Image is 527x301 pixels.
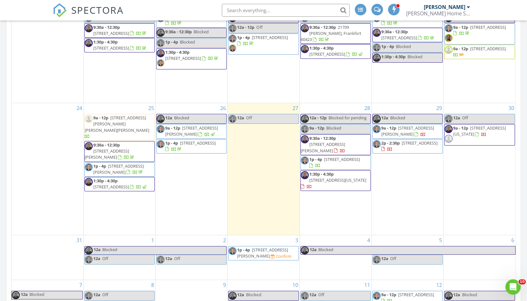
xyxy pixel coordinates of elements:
[237,35,250,40] span: 1p - 4p
[85,24,93,32] img: screenshot_20240729_124934_canva.jpg
[93,163,144,175] a: 1p - 4p [STREET_ADDRESS][PERSON_NAME]
[75,235,83,245] a: Go to August 31, 2025
[165,49,190,55] span: 1:30p - 4:30p
[85,115,149,139] a: 9a - 12p [STREET_ADDRESS][PERSON_NAME][PERSON_NAME][PERSON_NAME]
[53,9,124,22] a: SPECTORA
[85,115,93,123] img: default-user-f0147aede5fd5fa78ca7ade42f37bd4542148d508eef1c3d3ea960f66861d68b.jpg
[165,256,172,261] span: 12a
[424,4,465,10] div: [PERSON_NAME]
[237,247,288,259] a: 1p - 4p [STREET_ADDRESS][PERSON_NAME]
[84,23,155,38] a: 9:30a - 12:30p [STREET_ADDRESS]
[12,103,83,235] td: Go to August 24, 2025
[78,280,83,290] a: Go to September 7, 2025
[371,103,443,235] td: Go to August 29, 2025
[309,45,363,57] a: 1:30p - 4:30p [STREET_ADDRESS]
[372,28,443,42] a: 9:30a - 12:30p [STREET_ADDRESS]
[165,14,218,26] a: 9a - 12p [STREET_ADDRESS]
[228,246,298,260] a: 1p - 4p [STREET_ADDRESS][PERSON_NAME] Confirm
[85,178,93,186] img: screenshot_20240729_124934_canva.jpg
[381,14,434,26] a: 9a - 12p [STREET_ADDRESS]
[228,34,298,55] a: 1p - 4p [STREET_ADDRESS]
[301,24,361,42] span: 21709 [PERSON_NAME], Frankfort 60423
[402,140,438,146] span: [STREET_ADDRESS]
[300,155,371,170] a: 1p - 4p [STREET_ADDRESS]
[309,156,360,168] a: 1p - 4p [STREET_ADDRESS]
[85,256,93,264] img: untitled_design_7.png
[301,24,361,42] a: 9:30a - 12:30p 21709 [PERSON_NAME], Frankfort 60423
[326,125,341,131] span: Blocked
[373,256,381,264] img: untitled_design_7.png
[71,3,124,17] span: SPECTORA
[300,23,371,44] a: 9:30a - 12:30p 21709 [PERSON_NAME], Frankfort 60423
[309,24,336,30] span: 9:30a - 12:30p
[229,115,236,123] img: untitled_design_7.png
[373,292,381,300] img: untitled_design_7.png
[156,103,228,235] td: Go to August 26, 2025
[309,292,316,297] span: 12a
[157,115,165,123] img: screenshot_20240729_124934_canva.jpg
[85,115,149,133] span: [STREET_ADDRESS][PERSON_NAME][PERSON_NAME][PERSON_NAME]
[156,235,228,280] td: Go to September 2, 2025
[453,125,506,137] a: 9a - 12p [STREET_ADDRESS][US_STATE]
[237,292,244,297] span: 12a
[165,125,218,137] a: 9a - 12p [STREET_ADDRESS][PERSON_NAME]
[228,2,299,103] td: Go to August 20, 2025
[445,46,453,54] img: default-user-f0147aede5fd5fa78ca7ade42f37bd4542148d508eef1c3d3ea960f66861d68b.jpg
[93,39,118,45] span: 1:30p - 4:30p
[309,45,334,51] span: 1:30p - 4:30p
[147,103,155,113] a: Go to August 25, 2025
[445,125,453,133] img: screenshot_20240729_124934_canva.jpg
[93,30,129,36] span: [STREET_ADDRESS]
[309,246,317,254] span: 12a
[371,2,443,103] td: Go to August 22, 2025
[93,292,100,297] span: 12a
[20,291,28,299] span: 12a
[83,2,155,103] td: Go to August 18, 2025
[518,279,526,284] span: 10
[85,39,93,47] img: screenshot_20240729_124934_canva.jpg
[150,280,155,290] a: Go to September 8, 2025
[329,115,367,121] span: Blocked for pending
[229,292,236,300] img: screenshot_20240729_124934_canva.jpg
[237,247,250,253] span: 1p - 4p
[462,292,477,297] span: Blocked
[180,39,195,45] span: Blocked
[301,141,345,153] span: [STREET_ADDRESS][PERSON_NAME]
[373,54,381,62] img: screenshot_20240729_124934_canva.jpg
[93,45,129,51] span: [STREET_ADDRESS]
[150,235,155,245] a: Go to September 1, 2025
[453,125,468,131] span: 9a - 12p
[222,4,350,17] input: Search everything...
[505,279,521,295] iframe: Intercom live chat
[300,134,371,155] a: 9:30a - 12:30p [STREET_ADDRESS][PERSON_NAME]
[165,140,178,146] span: 1p - 4p
[157,140,165,148] img: untitled_design_7.png
[300,44,371,59] a: 1:30p - 4:30p [STREET_ADDRESS]
[445,135,453,143] img: default-user-f0147aede5fd5fa78ca7ade42f37bd4542148d508eef1c3d3ea960f66861d68b.jpg
[390,256,396,261] span: Off
[444,45,515,59] a: 9a - 12p [STREET_ADDRESS]
[372,124,443,139] a: 9a - 12p [STREET_ADDRESS][PERSON_NAME]
[444,2,515,103] td: Go to August 23, 2025
[93,256,100,261] span: 12a
[373,29,381,37] img: screenshot_20240729_124934_canva.jpg
[453,46,506,58] a: 9a - 12p [STREET_ADDRESS]
[156,48,227,69] a: 1:30p - 4:30p [STREET_ADDRESS]
[396,44,411,49] span: Blocked
[156,2,228,103] td: Go to August 19, 2025
[229,247,236,255] img: untitled_design_7.png
[406,10,470,17] div: Rojek Home Services
[381,115,388,121] span: 12a
[270,253,291,259] a: Confirm
[102,256,108,261] span: Off
[301,125,309,133] img: untitled_design_7.png
[301,171,366,189] a: 1:30p - 4:30p [STREET_ADDRESS][US_STATE]
[93,142,120,148] span: 9:30a - 12:30p
[407,54,422,59] span: Blocked
[381,140,438,152] a: 2p - 2:30p [STREET_ADDRESS]
[301,135,309,143] img: screenshot_20240729_124934_canva.jpg
[237,24,254,30] span: 12a - 12p
[373,125,381,133] img: untitled_design_7.png
[301,156,309,164] img: untitled_design_7.png
[102,247,117,252] span: Blocked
